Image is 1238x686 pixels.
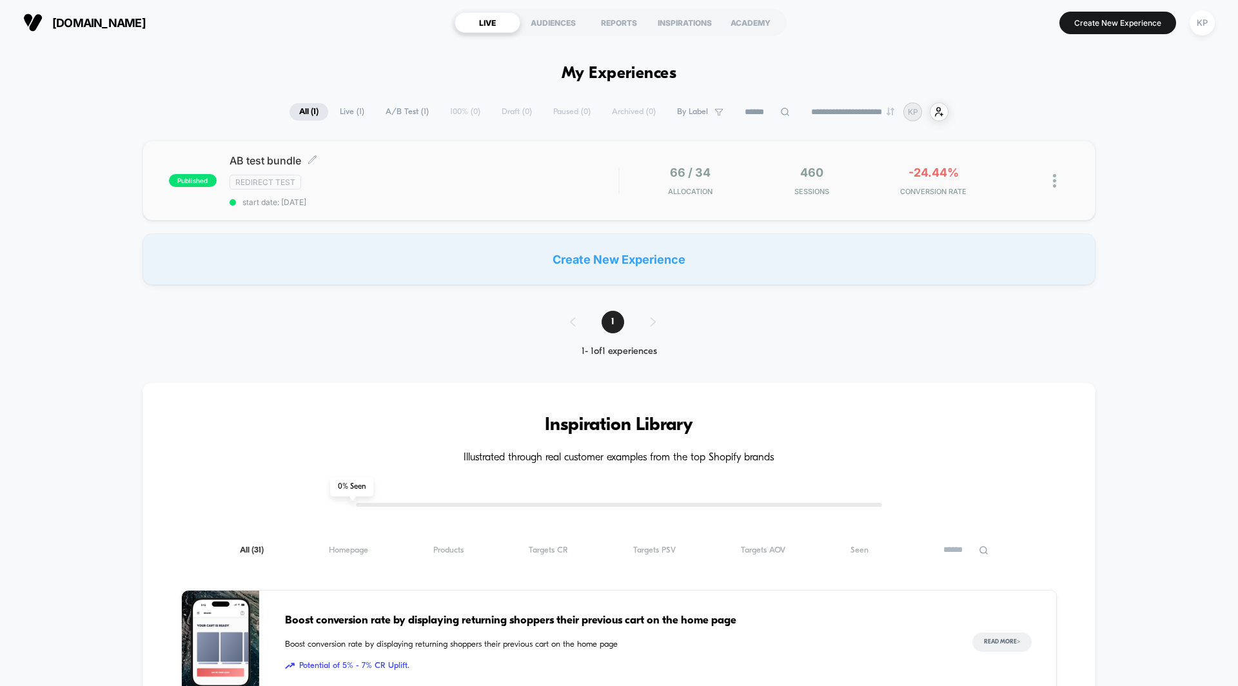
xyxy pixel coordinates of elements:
button: KP [1186,10,1219,36]
button: Read More> [972,632,1032,652]
span: By Label [677,107,708,117]
span: Allocation [668,187,712,196]
span: Potential of 5% - 7% CR Uplift. [285,660,947,672]
span: Redirect Test [230,175,301,190]
img: end [887,108,894,115]
span: 1 [602,311,624,333]
h3: Inspiration Library [181,415,1057,436]
h1: My Experiences [562,64,677,83]
span: Boost conversion rate by displaying returning shoppers their previous cart on the home page [285,638,947,651]
span: Boost conversion rate by displaying returning shoppers their previous cart on the home page [285,612,947,629]
span: 460 [800,166,823,179]
span: Seen [850,545,869,555]
span: Live ( 1 ) [330,103,374,121]
button: [DOMAIN_NAME] [19,12,150,33]
span: Targets AOV [741,545,785,555]
p: KP [908,107,918,117]
img: Visually logo [23,13,43,32]
span: 0 % Seen [330,477,373,496]
span: Homepage [329,545,368,555]
div: 1 - 1 of 1 experiences [557,346,682,357]
span: All ( 1 ) [290,103,328,121]
button: Create New Experience [1059,12,1176,34]
span: published [169,174,217,187]
span: Sessions [754,187,870,196]
span: 66 / 34 [670,166,711,179]
span: ( 31 ) [251,546,264,554]
div: ACADEMY [718,12,783,33]
span: [DOMAIN_NAME] [52,16,146,30]
span: CONVERSION RATE [876,187,991,196]
span: -24.44% [909,166,959,179]
h4: Illustrated through real customer examples from the top Shopify brands [181,452,1057,464]
div: INSPIRATIONS [652,12,718,33]
div: REPORTS [586,12,652,33]
span: Products [433,545,464,555]
span: A/B Test ( 1 ) [376,103,438,121]
img: close [1053,174,1056,188]
div: KP [1190,10,1215,35]
span: All [240,545,264,555]
span: Targets CR [529,545,568,555]
div: Create New Experience [142,233,1096,285]
span: AB test bundle [230,154,618,167]
span: start date: [DATE] [230,197,618,207]
span: Targets PSV [633,545,676,555]
div: AUDIENCES [520,12,586,33]
div: LIVE [455,12,520,33]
